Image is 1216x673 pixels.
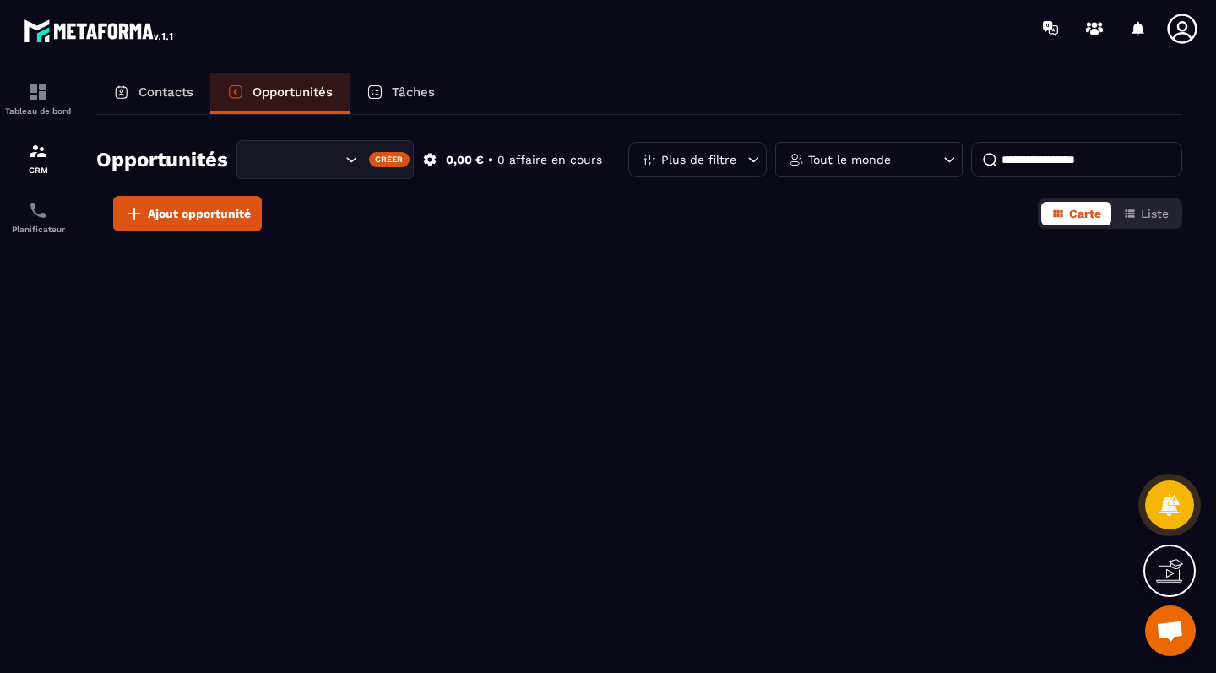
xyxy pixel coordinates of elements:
[28,200,48,220] img: scheduler
[28,82,48,102] img: formation
[350,73,452,114] a: Tâches
[1069,207,1101,220] span: Carte
[488,152,493,168] p: •
[138,84,193,100] p: Contacts
[661,154,736,166] p: Plus de filtre
[4,69,72,128] a: formationformationTableau de bord
[252,84,333,100] p: Opportunités
[446,152,484,168] p: 0,00 €
[808,154,891,166] p: Tout le monde
[497,152,602,168] p: 0 affaire en cours
[1141,207,1169,220] span: Liste
[1145,605,1196,656] a: Ouvrir le chat
[96,73,210,114] a: Contacts
[369,152,410,167] div: Créer
[392,84,435,100] p: Tâches
[4,225,72,234] p: Planificateur
[1041,202,1111,225] button: Carte
[148,205,251,222] span: Ajout opportunité
[96,143,228,176] h2: Opportunités
[24,15,176,46] img: logo
[4,128,72,187] a: formationformationCRM
[4,187,72,247] a: schedulerschedulerPlanificateur
[4,166,72,175] p: CRM
[252,150,341,169] input: Search for option
[236,140,414,179] div: Search for option
[1113,202,1179,225] button: Liste
[113,196,262,231] button: Ajout opportunité
[4,106,72,116] p: Tableau de bord
[210,73,350,114] a: Opportunités
[28,141,48,161] img: formation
